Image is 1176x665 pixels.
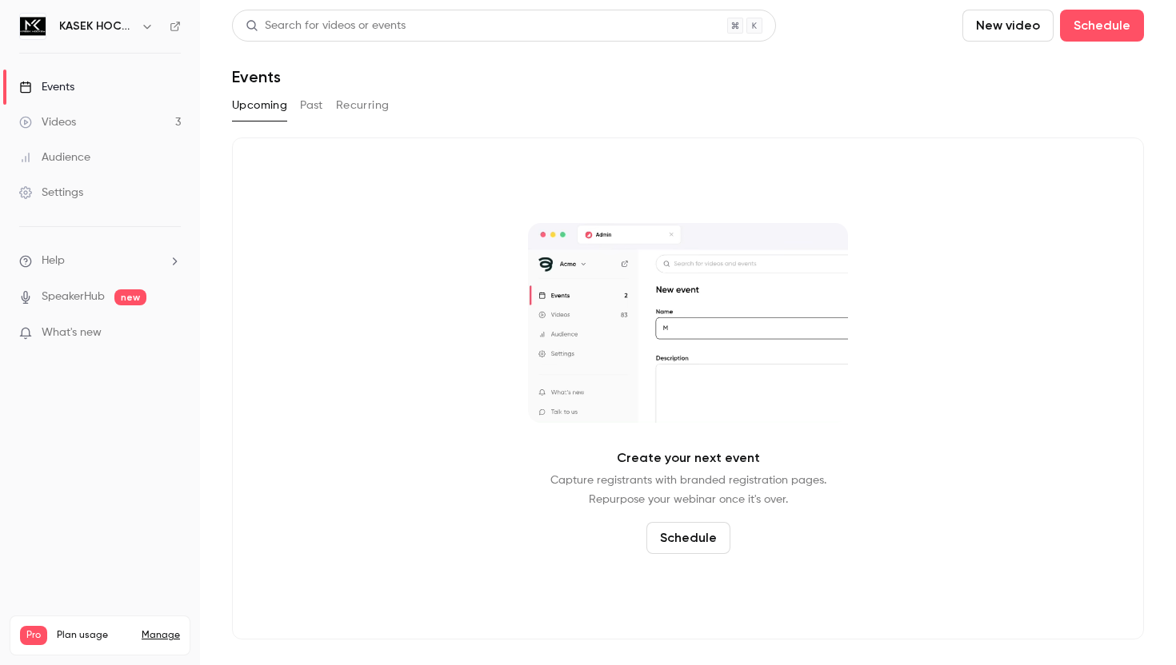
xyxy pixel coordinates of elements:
span: What's new [42,325,102,341]
div: Events [19,79,74,95]
h1: Events [232,67,281,86]
h6: KASEK HOCKEY [59,18,134,34]
iframe: Noticeable Trigger [162,326,181,340]
div: Videos [19,114,76,130]
li: help-dropdown-opener [19,253,181,269]
div: Settings [19,185,83,201]
button: New video [962,10,1054,42]
div: Search for videos or events [246,18,406,34]
span: Pro [20,626,47,645]
a: Manage [142,629,180,642]
p: Create your next event [617,448,760,468]
button: Schedule [1060,10,1144,42]
button: Past [300,93,323,118]
a: SpeakerHub [42,289,105,305]
button: Schedule [646,522,730,554]
span: Help [42,253,65,269]
span: new [114,289,146,305]
img: KASEK HOCKEY [20,14,46,39]
span: Plan usage [57,629,132,642]
div: Audience [19,149,90,165]
button: Upcoming [232,93,287,118]
button: Recurring [336,93,390,118]
p: Capture registrants with branded registration pages. Repurpose your webinar once it's over. [550,471,826,509]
